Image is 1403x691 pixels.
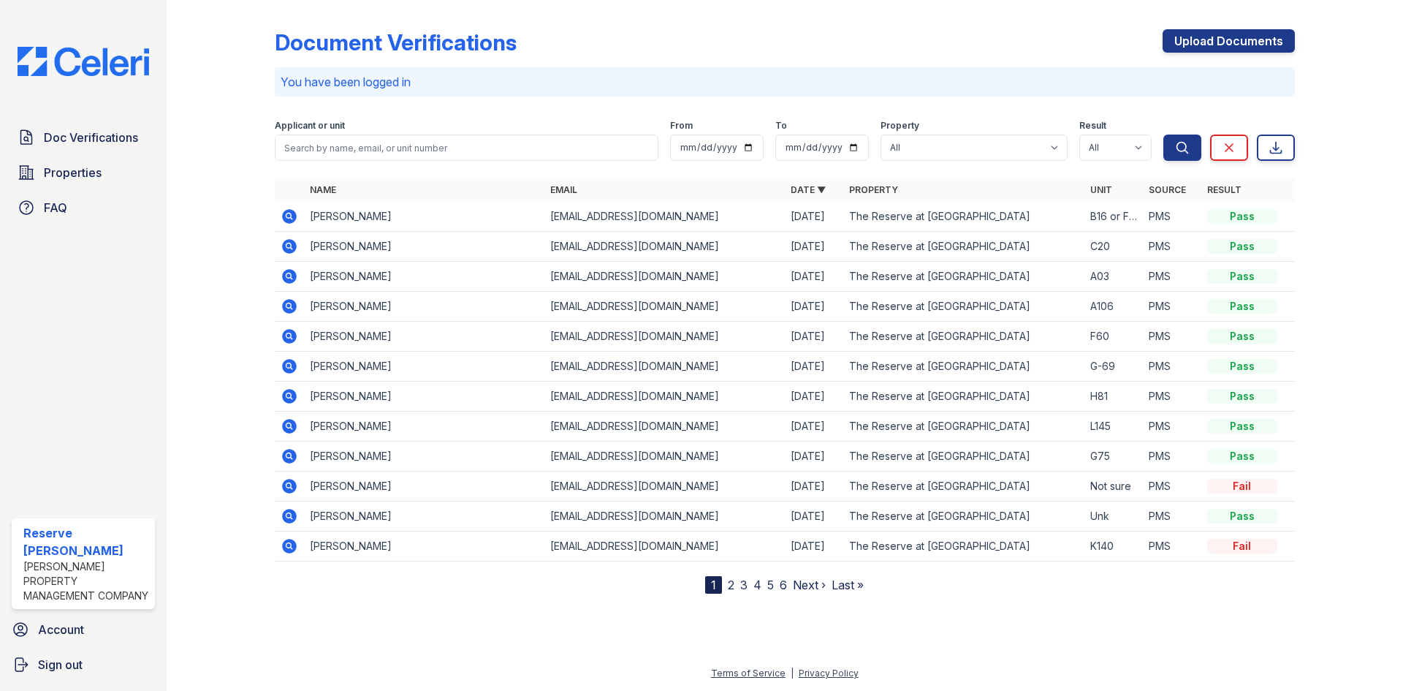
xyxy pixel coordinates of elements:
td: PMS [1143,412,1201,442]
td: [DATE] [785,382,843,412]
a: Property [849,184,898,195]
td: [EMAIL_ADDRESS][DOMAIN_NAME] [544,382,785,412]
td: C20 [1084,232,1143,262]
a: Doc Verifications [12,123,155,152]
td: PMS [1143,202,1201,232]
div: Reserve [PERSON_NAME] [23,524,149,559]
td: [DATE] [785,202,843,232]
td: K140 [1084,532,1143,562]
a: Upload Documents [1163,29,1295,53]
div: Pass [1207,389,1277,404]
span: Sign out [38,656,83,673]
span: Doc Verifications [44,129,138,146]
td: [PERSON_NAME] [304,292,544,322]
td: [EMAIL_ADDRESS][DOMAIN_NAME] [544,262,785,292]
div: 1 [705,576,722,594]
td: [DATE] [785,412,843,442]
td: The Reserve at [GEOGRAPHIC_DATA] [843,262,1084,292]
td: PMS [1143,502,1201,532]
td: L145 [1084,412,1143,442]
span: Account [38,621,84,638]
td: [DATE] [785,262,843,292]
a: Result [1207,184,1242,195]
td: PMS [1143,352,1201,382]
td: [DATE] [785,352,843,382]
td: [PERSON_NAME] [304,232,544,262]
td: [EMAIL_ADDRESS][DOMAIN_NAME] [544,412,785,442]
div: Pass [1207,209,1277,224]
td: [EMAIL_ADDRESS][DOMAIN_NAME] [544,532,785,562]
a: 3 [740,578,748,592]
td: [PERSON_NAME] [304,352,544,382]
td: The Reserve at [GEOGRAPHIC_DATA] [843,412,1084,442]
label: Result [1079,120,1106,132]
td: The Reserve at [GEOGRAPHIC_DATA] [843,472,1084,502]
td: [PERSON_NAME] [304,502,544,532]
td: The Reserve at [GEOGRAPHIC_DATA] [843,502,1084,532]
td: [EMAIL_ADDRESS][DOMAIN_NAME] [544,232,785,262]
div: [PERSON_NAME] Property Management Company [23,559,149,603]
a: Next › [793,578,826,592]
a: Terms of Service [711,668,786,679]
td: PMS [1143,232,1201,262]
label: Property [881,120,919,132]
td: [EMAIL_ADDRESS][DOMAIN_NAME] [544,442,785,472]
td: [PERSON_NAME] [304,442,544,472]
a: 6 [780,578,787,592]
td: [DATE] [785,292,843,322]
a: Last » [832,578,864,592]
div: Fail [1207,539,1277,554]
td: [PERSON_NAME] [304,202,544,232]
a: Date ▼ [791,184,826,195]
td: PMS [1143,262,1201,292]
a: Properties [12,158,155,187]
td: [DATE] [785,322,843,352]
div: Pass [1207,449,1277,464]
td: The Reserve at [GEOGRAPHIC_DATA] [843,232,1084,262]
td: [PERSON_NAME] [304,472,544,502]
div: Document Verifications [275,29,517,56]
a: Source [1149,184,1186,195]
td: B16 or F56 [1084,202,1143,232]
div: Pass [1207,329,1277,344]
div: Pass [1207,509,1277,524]
div: Pass [1207,239,1277,254]
td: Unk [1084,502,1143,532]
td: [PERSON_NAME] [304,382,544,412]
td: G75 [1084,442,1143,472]
td: [PERSON_NAME] [304,322,544,352]
td: A03 [1084,262,1143,292]
td: The Reserve at [GEOGRAPHIC_DATA] [843,202,1084,232]
td: The Reserve at [GEOGRAPHIC_DATA] [843,532,1084,562]
a: Unit [1090,184,1112,195]
td: The Reserve at [GEOGRAPHIC_DATA] [843,292,1084,322]
td: [EMAIL_ADDRESS][DOMAIN_NAME] [544,202,785,232]
td: [PERSON_NAME] [304,262,544,292]
td: The Reserve at [GEOGRAPHIC_DATA] [843,442,1084,472]
td: PMS [1143,442,1201,472]
a: Name [310,184,336,195]
td: [DATE] [785,532,843,562]
div: | [791,668,794,679]
p: You have been logged in [281,73,1289,91]
td: G-69 [1084,352,1143,382]
td: PMS [1143,472,1201,502]
a: Privacy Policy [799,668,859,679]
label: From [670,120,693,132]
td: The Reserve at [GEOGRAPHIC_DATA] [843,322,1084,352]
td: [EMAIL_ADDRESS][DOMAIN_NAME] [544,472,785,502]
td: [DATE] [785,502,843,532]
a: 2 [728,578,734,592]
td: [PERSON_NAME] [304,532,544,562]
td: [PERSON_NAME] [304,412,544,442]
div: Pass [1207,359,1277,374]
a: Sign out [6,650,161,679]
td: PMS [1143,382,1201,412]
td: A106 [1084,292,1143,322]
td: F60 [1084,322,1143,352]
div: Pass [1207,419,1277,434]
label: Applicant or unit [275,120,345,132]
span: FAQ [44,199,67,216]
td: Not sure [1084,472,1143,502]
td: PMS [1143,532,1201,562]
